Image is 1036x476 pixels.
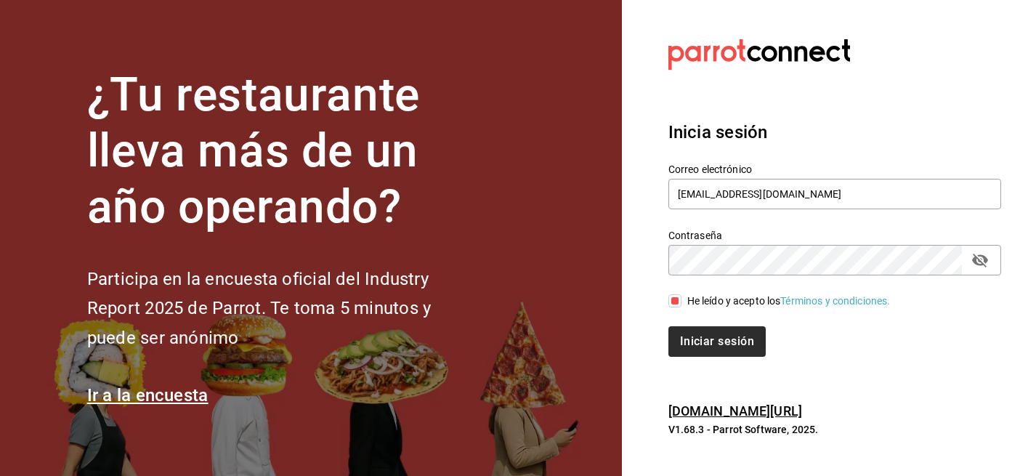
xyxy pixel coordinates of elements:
[668,164,1001,174] label: Correo electrónico
[668,422,1001,437] p: V1.68.3 - Parrot Software, 2025.
[87,385,209,406] a: Ir a la encuesta
[668,230,1001,241] label: Contraseña
[968,248,992,273] button: passwordField
[687,294,891,309] div: He leído y acepto los
[87,265,479,353] h2: Participa en la encuesta oficial del Industry Report 2025 de Parrot. Te toma 5 minutos y puede se...
[668,326,766,357] button: Iniciar sesión
[668,403,802,419] a: [DOMAIN_NAME][URL]
[668,179,1001,209] input: Ingresa tu correo electrónico
[780,295,890,307] a: Términos y condiciones.
[668,119,1001,145] h3: Inicia sesión
[87,68,479,235] h1: ¿Tu restaurante lleva más de un año operando?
